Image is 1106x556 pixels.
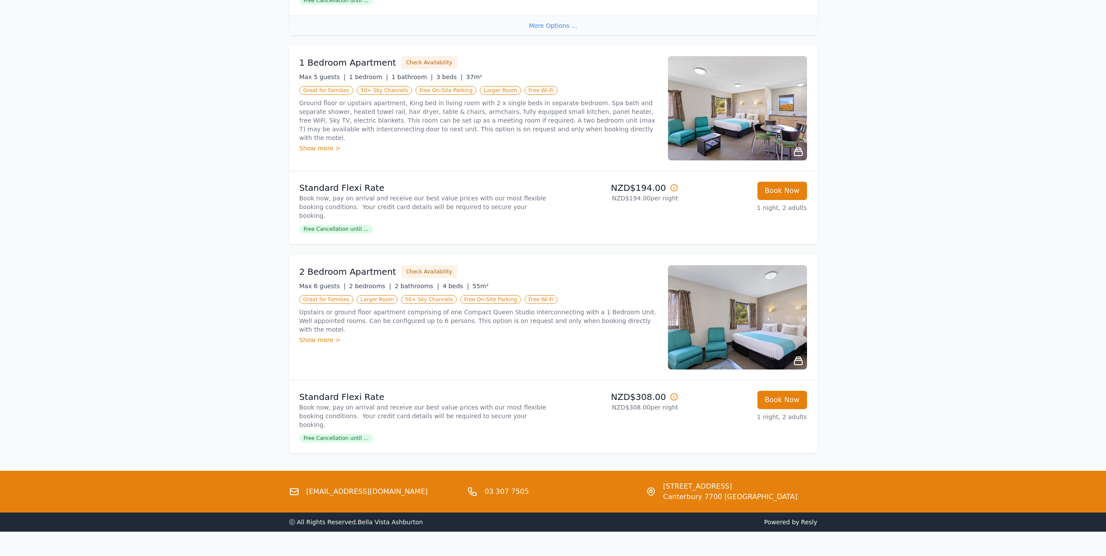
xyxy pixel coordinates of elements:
[299,391,550,403] p: Standard Flexi Rate
[415,86,476,95] span: Free On-Site Parking
[557,182,678,194] p: NZD$194.00
[299,99,658,142] p: Ground floor or upstairs apartment, King bed in living room with 2 x single beds in separate bedr...
[472,283,488,290] span: 55m²
[525,86,558,95] span: Free Wi-Fi
[436,73,463,80] span: 3 beds |
[401,265,457,278] button: Check Availability
[525,295,558,304] span: Free Wi-Fi
[349,283,391,290] span: 2 bedrooms |
[299,336,658,344] div: Show more >
[480,86,521,95] span: Larger Room
[757,182,807,200] button: Book Now
[299,194,550,220] p: Book now, pay on arrival and receive our best value prices with our most flexible booking conditi...
[299,434,373,443] span: Free Cancellation until ...
[401,56,457,69] button: Check Availability
[299,86,353,95] span: Great for Families
[685,413,807,421] p: 1 night, 2 adults
[306,486,428,497] a: [EMAIL_ADDRESS][DOMAIN_NAME]
[392,73,433,80] span: 1 bathroom |
[685,203,807,212] p: 1 night, 2 adults
[349,73,388,80] span: 1 bedroom |
[289,16,817,35] div: More Options ...
[299,225,373,233] span: Free Cancellation until ...
[401,295,457,304] span: 50+ Sky Channels
[299,73,346,80] span: Max 5 guests |
[299,403,550,429] p: Book now, pay on arrival and receive our best value prices with our most flexible booking conditi...
[663,492,797,502] span: Canterbury 7700 [GEOGRAPHIC_DATA]
[460,295,521,304] span: Free On-Site Parking
[801,519,817,526] a: Resly
[557,518,817,526] span: Powered by
[299,283,346,290] span: Max 6 guests |
[557,194,678,203] p: NZD$194.00 per night
[357,295,398,304] span: Larger Room
[299,308,658,334] p: Upstairs or ground floor apartment comprising of one Compact Queen Studio interconnecting with a ...
[299,144,658,153] div: Show more >
[357,86,412,95] span: 50+ Sky Channels
[299,57,396,69] h3: 1 Bedroom Apartment
[299,182,550,194] p: Standard Flexi Rate
[395,283,439,290] span: 2 bathrooms |
[485,486,529,497] a: 03 307 7505
[557,403,678,412] p: NZD$308.00 per night
[299,295,353,304] span: Great for Families
[299,266,396,278] h3: 2 Bedroom Apartment
[757,391,807,409] button: Book Now
[466,73,482,80] span: 37m²
[289,519,423,526] span: ⓒ All Rights Reserved. Bella Vista Ashburton
[443,283,469,290] span: 4 beds |
[557,391,678,403] p: NZD$308.00
[663,481,797,492] span: [STREET_ADDRESS]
